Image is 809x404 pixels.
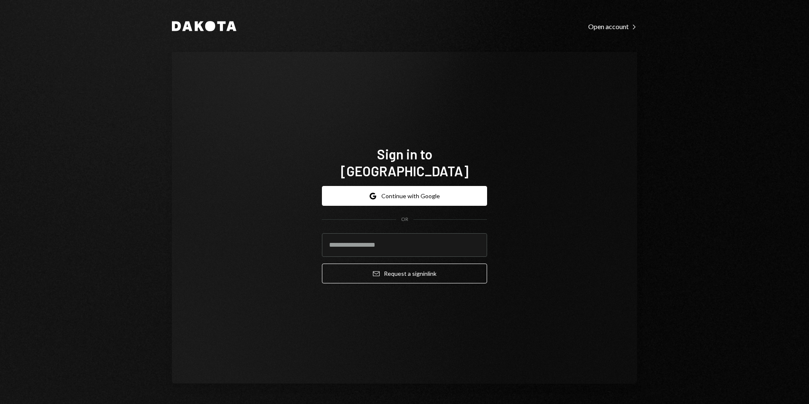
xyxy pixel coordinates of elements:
keeper-lock: Open Keeper Popup [470,240,480,250]
h1: Sign in to [GEOGRAPHIC_DATA] [322,145,487,179]
div: Open account [588,22,637,31]
a: Open account [588,22,637,31]
button: Request a signinlink [322,264,487,283]
div: OR [401,216,408,223]
button: Continue with Google [322,186,487,206]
